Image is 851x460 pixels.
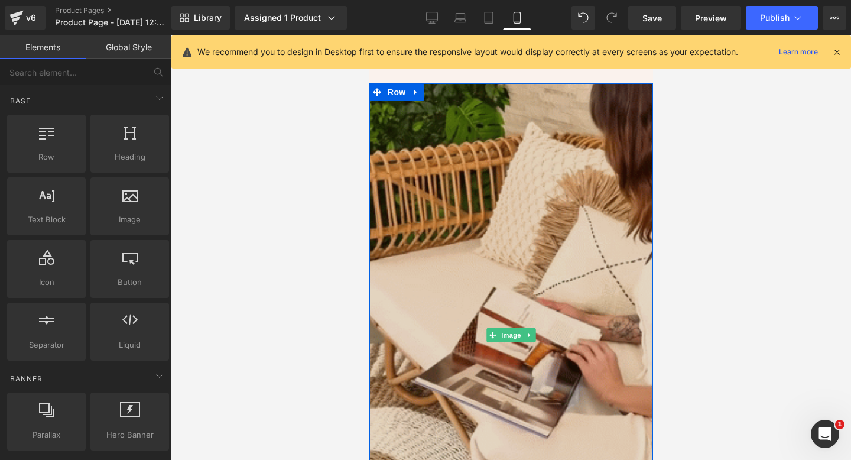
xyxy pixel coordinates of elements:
a: Preview [681,6,741,30]
span: Library [194,12,222,23]
span: Save [642,12,662,24]
a: New Library [171,6,230,30]
span: Liquid [94,339,165,351]
span: Row [15,48,39,66]
span: Hero Banner [94,429,165,441]
span: Separator [11,339,82,351]
span: Publish [760,13,790,22]
iframe: Intercom live chat [811,420,839,448]
div: Assigned 1 Product [244,12,337,24]
span: Image [94,213,165,226]
span: Preview [695,12,727,24]
a: Expand / Collapse [154,293,167,307]
span: Row [11,151,82,163]
a: Expand / Collapse [39,48,54,66]
span: Icon [11,276,82,289]
a: Product Pages [55,6,191,15]
a: Tablet [475,6,503,30]
a: Desktop [418,6,446,30]
span: Banner [9,373,44,384]
span: Heading [94,151,165,163]
span: Product Page - [DATE] 12:33:29 [55,18,168,27]
span: Text Block [11,213,82,226]
a: Laptop [446,6,475,30]
div: v6 [24,10,38,25]
span: Base [9,95,32,106]
button: More [823,6,846,30]
span: Parallax [11,429,82,441]
button: Redo [600,6,623,30]
button: Publish [746,6,818,30]
a: Mobile [503,6,531,30]
p: We recommend you to design in Desktop first to ensure the responsive layout would display correct... [197,46,738,59]
span: Button [94,276,165,289]
span: Image [129,293,154,307]
button: Undo [571,6,595,30]
a: Global Style [86,35,171,59]
a: v6 [5,6,46,30]
a: Learn more [774,45,823,59]
span: 1 [835,420,844,429]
